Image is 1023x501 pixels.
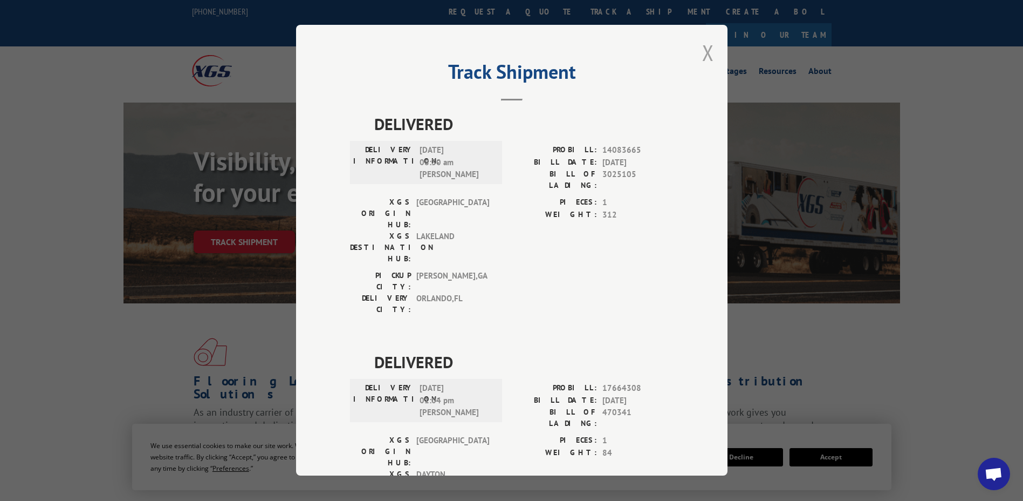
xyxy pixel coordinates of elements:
span: LAKELAND [416,231,489,265]
label: PIECES: [512,435,597,447]
label: XGS ORIGIN HUB: [350,435,411,469]
button: Close modal [702,38,714,67]
label: XGS ORIGIN HUB: [350,197,411,231]
label: BILL DATE: [512,157,597,169]
span: [DATE] 01:04 pm [PERSON_NAME] [420,382,492,419]
label: PIECES: [512,197,597,209]
label: BILL OF LADING: [512,168,597,191]
span: 1 [602,435,674,447]
span: [DATE] [602,395,674,407]
span: [GEOGRAPHIC_DATA] [416,197,489,231]
label: WEIGHT: [512,447,597,459]
label: BILL DATE: [512,395,597,407]
label: PROBILL: [512,144,597,157]
span: 470341 [602,407,674,429]
span: ORLANDO , FL [416,293,489,315]
span: [GEOGRAPHIC_DATA] [416,435,489,469]
span: DELIVERED [374,350,674,374]
label: BILL OF LADING: [512,407,597,429]
span: 17664308 [602,382,674,395]
label: WEIGHT: [512,209,597,221]
span: [DATE] 08:30 am [PERSON_NAME] [420,144,492,181]
label: XGS DESTINATION HUB: [350,231,411,265]
label: DELIVERY INFORMATION: [353,144,414,181]
span: [DATE] [602,157,674,169]
label: DELIVERY CITY: [350,293,411,315]
h2: Track Shipment [350,64,674,85]
label: PICKUP CITY: [350,270,411,293]
label: PROBILL: [512,382,597,395]
span: DELIVERED [374,112,674,136]
span: 84 [602,447,674,459]
div: Open chat [978,458,1010,490]
span: [PERSON_NAME] , GA [416,270,489,293]
span: 14083665 [602,144,674,157]
span: 1 [602,197,674,209]
span: 3025105 [602,168,674,191]
span: 312 [602,209,674,221]
label: DELIVERY INFORMATION: [353,382,414,419]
